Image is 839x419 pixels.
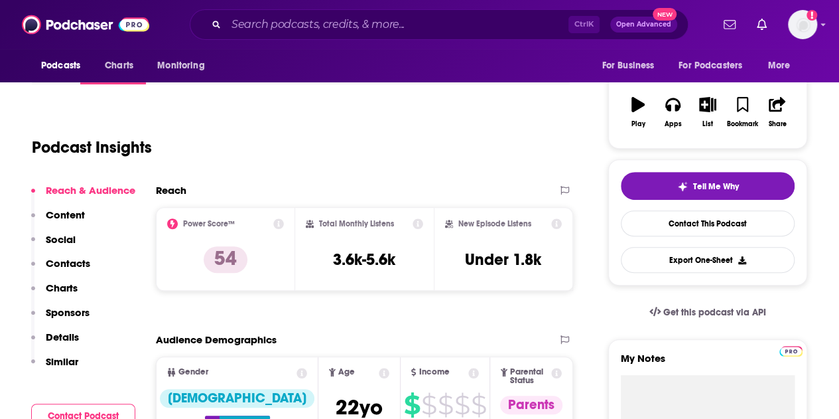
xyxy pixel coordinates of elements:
[46,282,78,294] p: Charts
[419,368,449,377] span: Income
[31,257,90,282] button: Contacts
[568,16,600,33] span: Ctrl K
[31,331,79,355] button: Details
[148,53,222,78] button: open menu
[677,181,688,192] img: tell me why sparkle
[157,56,204,75] span: Monitoring
[160,389,314,408] div: [DEMOGRAPHIC_DATA]
[338,368,355,377] span: Age
[621,172,795,200] button: tell me why sparkleTell Me Why
[760,88,795,136] button: Share
[653,8,677,21] span: New
[500,396,562,414] div: Parents
[458,219,531,228] h2: New Episode Listens
[665,120,682,128] div: Apps
[46,257,90,270] p: Contacts
[156,333,277,346] h2: Audience Demographics
[204,246,247,273] p: 54
[31,355,78,380] button: Similar
[22,12,149,37] img: Podchaser - Follow, Share and Rate Podcasts
[454,394,470,416] span: $
[639,296,777,329] a: Get this podcast via API
[31,306,90,331] button: Sponsors
[404,394,420,416] span: $
[592,53,671,78] button: open menu
[788,10,817,39] img: User Profile
[621,352,795,375] label: My Notes
[663,307,766,318] span: Get this podcast via API
[602,56,654,75] span: For Business
[610,17,677,33] button: Open AdvancedNew
[725,88,759,136] button: Bookmark
[621,247,795,273] button: Export One-Sheet
[46,306,90,319] p: Sponsors
[31,282,78,306] button: Charts
[333,250,395,270] h3: 3.6k-5.6k
[31,209,85,233] button: Content
[655,88,690,136] button: Apps
[46,331,79,343] p: Details
[807,10,817,21] svg: Add a profile image
[616,21,671,28] span: Open Advanced
[779,346,803,357] img: Podchaser Pro
[32,53,97,78] button: open menu
[319,219,394,228] h2: Total Monthly Listens
[46,355,78,368] p: Similar
[768,56,791,75] span: More
[768,120,786,128] div: Share
[788,10,817,39] span: Logged in as jartea
[727,120,758,128] div: Bookmark
[46,209,85,221] p: Content
[32,137,152,157] h1: Podcast Insights
[46,184,135,197] p: Reach & Audience
[190,9,688,40] div: Search podcasts, credits, & more...
[465,250,541,270] h3: Under 1.8k
[759,53,807,78] button: open menu
[226,14,568,35] input: Search podcasts, credits, & more...
[693,181,739,192] span: Tell Me Why
[46,233,76,246] p: Social
[438,394,453,416] span: $
[621,210,795,236] a: Contact This Podcast
[156,184,186,197] h2: Reach
[751,13,772,36] a: Show notifications dropdown
[690,88,725,136] button: List
[421,394,436,416] span: $
[31,233,76,258] button: Social
[779,344,803,357] a: Pro website
[178,368,208,377] span: Gender
[670,53,761,78] button: open menu
[510,368,549,385] span: Parental Status
[678,56,742,75] span: For Podcasters
[471,394,486,416] span: $
[718,13,741,36] a: Show notifications dropdown
[96,53,141,78] a: Charts
[183,219,235,228] h2: Power Score™
[621,88,655,136] button: Play
[631,120,645,128] div: Play
[105,56,133,75] span: Charts
[41,56,80,75] span: Podcasts
[31,184,135,209] button: Reach & Audience
[702,120,713,128] div: List
[788,10,817,39] button: Show profile menu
